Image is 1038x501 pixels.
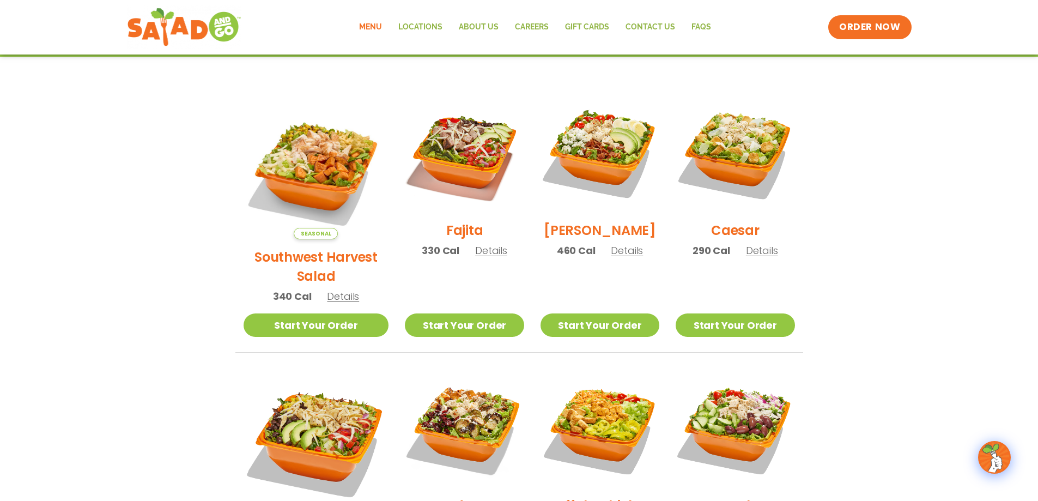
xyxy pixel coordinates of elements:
[617,15,683,40] a: Contact Us
[244,248,389,286] h2: Southwest Harvest Salad
[244,313,389,337] a: Start Your Order
[405,94,524,213] img: Product photo for Fajita Salad
[351,15,719,40] nav: Menu
[405,313,524,337] a: Start Your Order
[244,94,389,239] img: Product photo for Southwest Harvest Salad
[541,369,659,488] img: Product photo for Buffalo Chicken Salad
[711,221,760,240] h2: Caesar
[839,21,900,34] span: ORDER NOW
[557,15,617,40] a: GIFT CARDS
[451,15,507,40] a: About Us
[676,313,794,337] a: Start Your Order
[557,243,596,258] span: 460 Cal
[683,15,719,40] a: FAQs
[544,221,656,240] h2: [PERSON_NAME]
[273,289,312,304] span: 340 Cal
[446,221,483,240] h2: Fajita
[422,243,459,258] span: 330 Cal
[676,369,794,488] img: Product photo for Greek Salad
[390,15,451,40] a: Locations
[405,369,524,488] img: Product photo for Roasted Autumn Salad
[693,243,730,258] span: 290 Cal
[294,228,338,239] span: Seasonal
[676,94,794,213] img: Product photo for Caesar Salad
[127,5,242,49] img: new-SAG-logo-768×292
[541,313,659,337] a: Start Your Order
[541,94,659,213] img: Product photo for Cobb Salad
[979,442,1010,473] img: wpChatIcon
[611,244,643,257] span: Details
[828,15,911,39] a: ORDER NOW
[507,15,557,40] a: Careers
[475,244,507,257] span: Details
[327,289,359,303] span: Details
[746,244,778,257] span: Details
[351,15,390,40] a: Menu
